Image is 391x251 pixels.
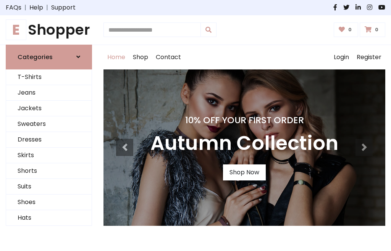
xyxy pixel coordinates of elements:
h4: 10% Off Your First Order [150,115,338,125]
a: Shop Now [223,164,266,180]
a: 0 [334,23,359,37]
a: 0 [360,23,385,37]
span: 0 [346,26,354,33]
a: Help [29,3,43,12]
a: Skirts [6,148,92,163]
a: Jackets [6,101,92,116]
a: Register [353,45,385,69]
a: Shoes [6,195,92,210]
a: Shop [129,45,152,69]
span: 0 [373,26,380,33]
a: Contact [152,45,185,69]
a: FAQs [6,3,21,12]
span: E [6,19,26,40]
a: Support [51,3,76,12]
a: EShopper [6,21,92,39]
h3: Autumn Collection [150,132,338,155]
a: Sweaters [6,116,92,132]
a: T-Shirts [6,69,92,85]
a: Home [103,45,129,69]
h6: Categories [18,53,53,61]
a: Dresses [6,132,92,148]
a: Login [330,45,353,69]
span: | [43,3,51,12]
a: Jeans [6,85,92,101]
span: | [21,3,29,12]
h1: Shopper [6,21,92,39]
a: Categories [6,45,92,69]
a: Suits [6,179,92,195]
a: Hats [6,210,92,226]
a: Shorts [6,163,92,179]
